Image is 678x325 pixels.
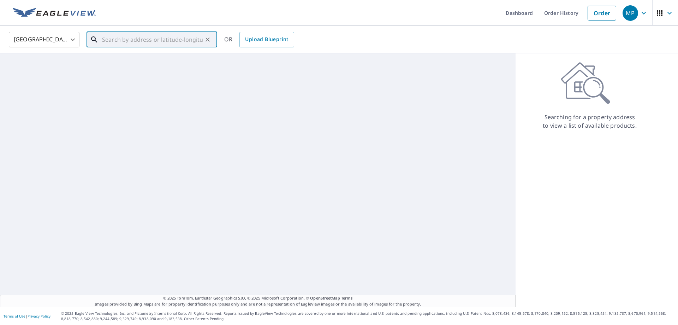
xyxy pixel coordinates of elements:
[588,6,616,21] a: Order
[102,30,203,50] input: Search by address or latitude-longitude
[163,295,353,301] span: © 2025 TomTom, Earthstar Geographics SIO, © 2025 Microsoft Corporation, ©
[9,30,79,50] div: [GEOGRAPHIC_DATA]
[4,314,50,318] p: |
[310,295,340,301] a: OpenStreetMap
[203,35,213,45] button: Clear
[28,314,50,319] a: Privacy Policy
[341,295,353,301] a: Terms
[4,314,25,319] a: Terms of Use
[61,311,674,321] p: © 2025 Eagle View Technologies, Inc. and Pictometry International Corp. All Rights Reserved. Repo...
[224,32,294,47] div: OR
[13,8,96,18] img: EV Logo
[623,5,638,21] div: MP
[239,32,294,47] a: Upload Blueprint
[245,35,288,44] span: Upload Blueprint
[542,113,637,130] p: Searching for a property address to view a list of available products.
